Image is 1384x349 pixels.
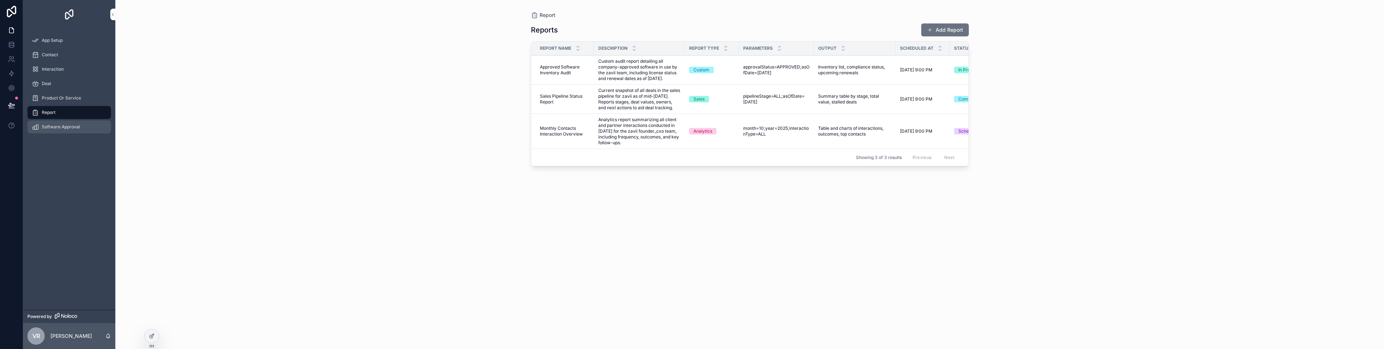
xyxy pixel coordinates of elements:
[27,77,111,90] a: Deal
[27,34,111,47] a: App Setup
[27,92,111,105] a: Product Or Service
[32,332,40,340] span: VR
[540,125,590,137] a: Monthly Contacts Interaction Overview
[818,125,891,137] a: Table and charts of interactions, outcomes, top contacts
[900,128,932,134] span: [DATE] 9:00 PM
[954,128,999,134] a: Scheduled
[954,67,999,73] a: In Progress
[693,67,709,73] div: Custom
[540,93,590,105] a: Sales Pipeline Status Report
[689,128,735,134] a: Analytics
[900,67,932,73] span: [DATE] 9:00 PM
[900,45,933,51] span: Scheduled At
[743,125,809,137] a: month=10;year=2025;interactionType=ALL
[958,96,981,102] div: Completed
[900,128,945,134] a: [DATE] 9:00 PM
[958,67,981,73] div: In Progress
[540,12,555,19] span: Report
[900,96,932,102] span: [DATE] 9:00 PM
[743,64,809,76] a: approvalStatus=APPROVED;asOfDate=[DATE]
[540,64,590,76] a: Approved Software Inventory Audit
[818,45,837,51] span: Output
[818,93,891,105] a: Summary table by stage, total value, stalled deals
[42,110,56,115] span: Report
[598,45,627,51] span: Description
[531,25,558,35] h1: Reports
[27,120,111,133] a: Software Approval
[540,45,571,51] span: Report Name
[954,45,971,51] span: Status
[693,96,705,102] div: Sales
[42,66,64,72] span: Interaction
[27,48,111,61] a: Contact
[743,93,809,105] a: pipelineStage=ALL;asOfDate=[DATE]
[27,106,111,119] a: Report
[23,310,115,323] a: Powered by
[42,52,58,58] span: Contact
[818,64,891,76] a: Inventory list, compliance status, upcoming renewals
[50,332,92,340] p: [PERSON_NAME]
[23,29,115,143] div: scrollable content
[900,96,945,102] a: [DATE] 9:00 PM
[689,67,735,73] a: Custom
[856,155,902,160] span: Showing 3 of 3 results
[27,63,111,76] a: Interaction
[27,314,52,319] span: Powered by
[900,67,945,73] a: [DATE] 9:00 PM
[42,124,80,130] span: Software Approval
[954,96,999,102] a: Completed
[42,95,81,101] span: Product Or Service
[958,128,980,134] div: Scheduled
[598,58,680,81] a: Custom audit report detailing all company-approved software in use by the zavii team, including l...
[689,45,719,51] span: Report Type
[598,88,680,111] a: Current snapshot of all deals in the sales pipeline for zavii as of mid-[DATE]. Reports stages, d...
[689,96,735,102] a: Sales
[598,117,680,146] a: Analytics report summarizing all client and partner interactions conducted in [DATE] for the zavi...
[63,9,75,20] img: App logo
[42,37,63,43] span: App Setup
[921,23,969,36] button: Add Report
[531,12,555,19] a: Report
[743,45,773,51] span: Parameters
[42,81,51,87] span: Deal
[693,128,712,134] div: Analytics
